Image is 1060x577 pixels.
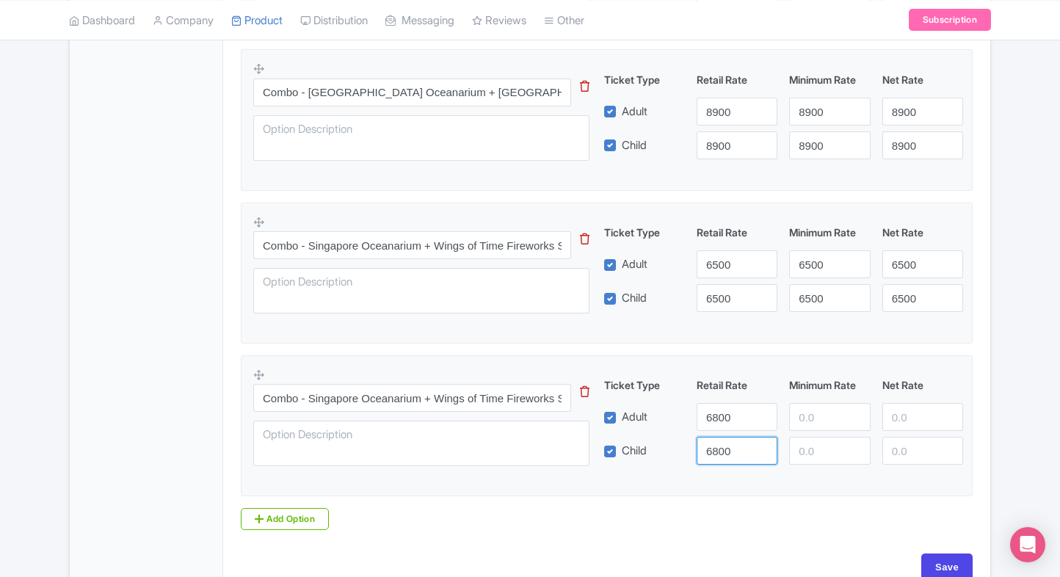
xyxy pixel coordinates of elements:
[882,131,963,159] input: 0.0
[622,256,647,273] label: Adult
[598,225,691,240] div: Ticket Type
[241,508,329,530] a: Add Option
[783,225,876,240] div: Minimum Rate
[882,437,963,465] input: 0.0
[253,384,571,412] input: Option Name
[789,437,870,465] input: 0.0
[697,250,777,278] input: 0.0
[789,284,870,312] input: 0.0
[882,250,963,278] input: 0.0
[622,137,647,154] label: Child
[876,225,969,240] div: Net Rate
[691,225,783,240] div: Retail Rate
[1010,527,1045,562] div: Open Intercom Messenger
[622,290,647,307] label: Child
[882,98,963,126] input: 0.0
[789,403,870,431] input: 0.0
[909,9,991,31] a: Subscription
[783,377,876,393] div: Minimum Rate
[691,72,783,87] div: Retail Rate
[622,443,647,460] label: Child
[876,377,969,393] div: Net Rate
[253,231,571,259] input: Option Name
[882,284,963,312] input: 0.0
[598,72,691,87] div: Ticket Type
[783,72,876,87] div: Minimum Rate
[691,377,783,393] div: Retail Rate
[882,403,963,431] input: 0.0
[697,284,777,312] input: 0.0
[697,403,777,431] input: 0.0
[598,377,691,393] div: Ticket Type
[789,250,870,278] input: 0.0
[697,98,777,126] input: 0.0
[876,72,969,87] div: Net Rate
[789,98,870,126] input: 0.0
[697,437,777,465] input: 0.0
[622,409,647,426] label: Adult
[697,131,777,159] input: 0.0
[789,131,870,159] input: 0.0
[622,104,647,120] label: Adult
[253,79,571,106] input: Option Name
